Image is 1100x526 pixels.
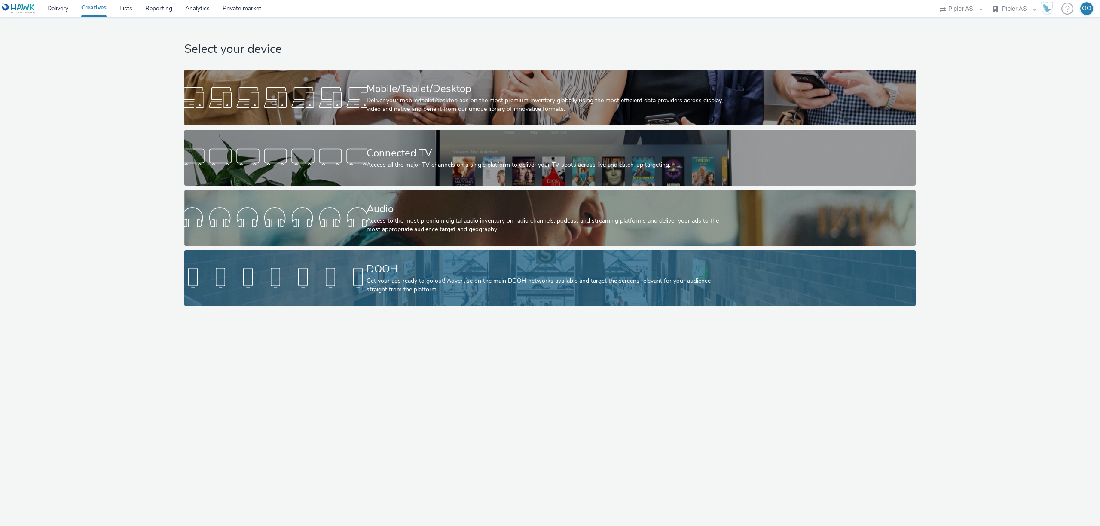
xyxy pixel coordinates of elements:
img: undefined Logo [2,3,35,14]
img: Hawk Academy [1041,2,1054,15]
div: Connected TV [367,146,730,161]
a: Connected TVAccess all the major TV channels on a single platform to deliver your TV spots across... [184,130,916,186]
div: Access to the most premium digital audio inventory on radio channels, podcast and streaming platf... [367,217,730,234]
div: Deliver your mobile/tablet/desktop ads on the most premium inventory globally using the most effi... [367,96,730,114]
div: Access all the major TV channels on a single platform to deliver your TV spots across live and ca... [367,161,730,169]
div: OO [1082,2,1091,15]
div: Get your ads ready to go out! Advertise on the main DOOH networks available and target the screen... [367,277,730,294]
div: Audio [367,202,730,217]
a: AudioAccess to the most premium digital audio inventory on radio channels, podcast and streaming ... [184,190,916,246]
h1: Select your device [184,41,916,58]
a: DOOHGet your ads ready to go out! Advertise on the main DOOH networks available and target the sc... [184,250,916,306]
div: DOOH [367,262,730,277]
a: Hawk Academy [1041,2,1057,15]
div: Mobile/Tablet/Desktop [367,81,730,96]
a: Mobile/Tablet/DesktopDeliver your mobile/tablet/desktop ads on the most premium inventory globall... [184,70,916,125]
